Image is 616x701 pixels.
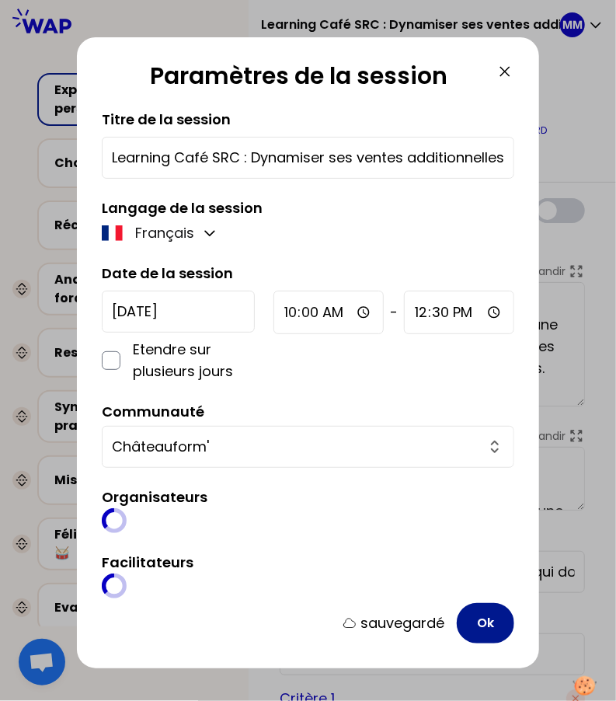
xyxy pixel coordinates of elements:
[360,612,444,634] p: sauvegardé
[133,339,255,382] p: Etendre sur plusieurs jours
[102,291,255,333] input: YYYY-M-D
[102,553,193,572] label: Facilitateurs
[102,62,496,96] h2: Paramètres de la session
[390,302,398,323] span: -
[102,198,263,218] label: Langage de la session
[135,222,194,244] p: Français
[102,263,233,283] label: Date de la session
[102,402,204,421] label: Communauté
[102,110,231,129] label: Titre de la session
[102,487,207,507] label: Organisateurs
[457,603,514,643] button: Ok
